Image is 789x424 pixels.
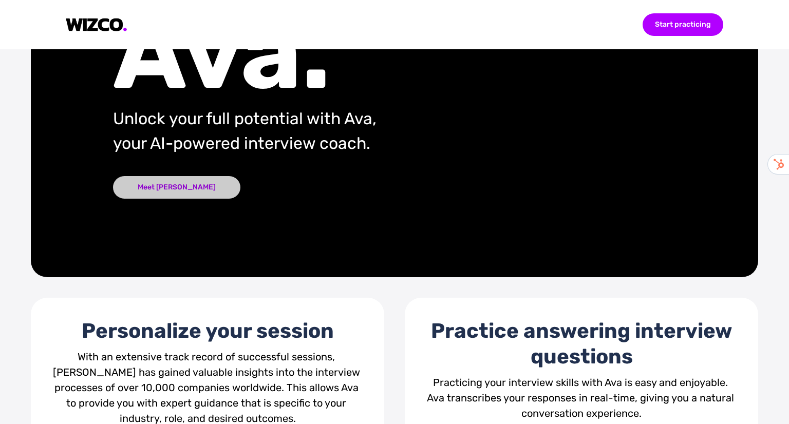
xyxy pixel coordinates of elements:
div: Unlock your full potential with Ava, your AI-powered interview coach. [113,106,455,156]
div: Practicing your interview skills with Ava is easy and enjoyable. Ava transcribes your responses i... [425,375,738,421]
div: Personalize your session [51,318,364,344]
div: Start practicing [643,13,723,36]
div: Meet [PERSON_NAME] [113,176,240,199]
div: Practice answering interview questions [425,318,738,370]
img: logo [66,18,127,32]
div: Ava. [113,12,455,94]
